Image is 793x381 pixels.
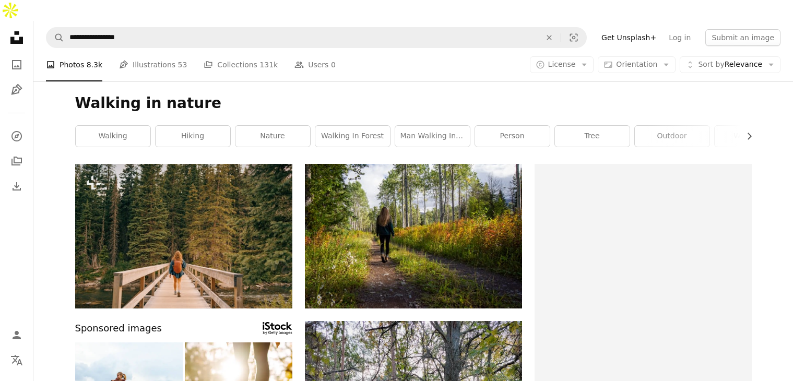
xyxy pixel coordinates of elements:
a: Collections 131k [204,48,278,81]
a: walking in forest [315,126,390,147]
a: walking [76,126,150,147]
button: Sort byRelevance [680,56,780,73]
a: Log in / Sign up [6,325,27,346]
button: Search Unsplash [46,28,64,47]
button: Language [6,350,27,371]
a: tree [555,126,630,147]
button: Orientation [598,56,676,73]
a: Download History [6,176,27,197]
a: Collections [6,151,27,172]
a: Photos [6,54,27,75]
button: Submit an image [705,29,780,46]
span: Sort by [698,60,724,68]
a: woodland [715,126,789,147]
span: License [548,60,576,68]
img: a woman walking across a wooden bridge over a river [75,164,292,308]
button: Clear [538,28,561,47]
a: Get Unsplash+ [595,29,662,46]
span: 131k [259,59,278,70]
a: Illustrations [6,79,27,100]
span: Sponsored images [75,321,162,336]
a: woman in black jacket walking on pathway between green grass and trees during daytime [305,231,522,241]
h1: Walking in nature [75,94,752,113]
a: man walking in nature [395,126,470,147]
a: outdoor [635,126,709,147]
a: Users 0 [294,48,336,81]
a: person [475,126,550,147]
a: nature [235,126,310,147]
button: Visual search [561,28,586,47]
button: scroll list to the right [740,126,752,147]
a: Home — Unsplash [6,27,27,50]
a: Explore [6,126,27,147]
button: License [530,56,594,73]
span: Relevance [698,59,762,70]
a: hiking [156,126,230,147]
a: Illustrations 53 [119,48,187,81]
span: Orientation [616,60,657,68]
a: a woman walking across a wooden bridge over a river [75,231,292,241]
span: 53 [178,59,187,70]
img: woman in black jacket walking on pathway between green grass and trees during daytime [305,164,522,308]
span: 0 [331,59,336,70]
a: Log in [662,29,697,46]
form: Find visuals sitewide [46,27,587,48]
